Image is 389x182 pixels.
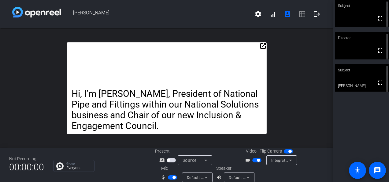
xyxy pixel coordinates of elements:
[376,79,384,86] mat-icon: fullscreen
[376,15,384,22] mat-icon: fullscreen
[183,158,197,163] span: Source
[245,157,252,164] mat-icon: videocam_outline
[216,165,253,172] div: Speaker
[374,167,381,174] mat-icon: message
[259,42,267,50] mat-icon: open_in_new
[265,7,280,21] button: signal_cellular_alt
[313,10,320,18] mat-icon: logout
[12,7,61,17] img: white-gradient.svg
[161,174,168,181] mat-icon: mic_none
[66,162,91,165] p: Group
[254,10,262,18] mat-icon: settings
[56,162,64,170] img: Chat Icon
[335,64,389,76] div: Subject
[66,166,91,170] p: Everyone
[376,47,384,54] mat-icon: fullscreen
[155,165,216,172] div: Mic
[159,157,167,164] mat-icon: screen_share_outline
[9,160,44,175] span: 00:00:00
[9,156,44,162] div: Not Recording
[284,10,291,18] mat-icon: account_box
[155,148,216,154] div: Present
[335,32,389,44] div: Director
[246,148,257,154] span: Video
[216,174,224,181] mat-icon: volume_up
[271,158,329,163] span: Integrated Webcam (0c45:6a14)
[72,88,262,131] p: Hi, I’m [PERSON_NAME], President of National Pipe and Fittings within our National Solutions busi...
[354,167,361,174] mat-icon: accessibility
[229,175,295,180] span: Default - Speakers (Realtek(R) Audio)
[187,175,269,180] span: Default - Microphone Array (Realtek(R) Audio)
[260,148,282,154] span: Flip Camera
[61,7,251,21] span: [PERSON_NAME]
